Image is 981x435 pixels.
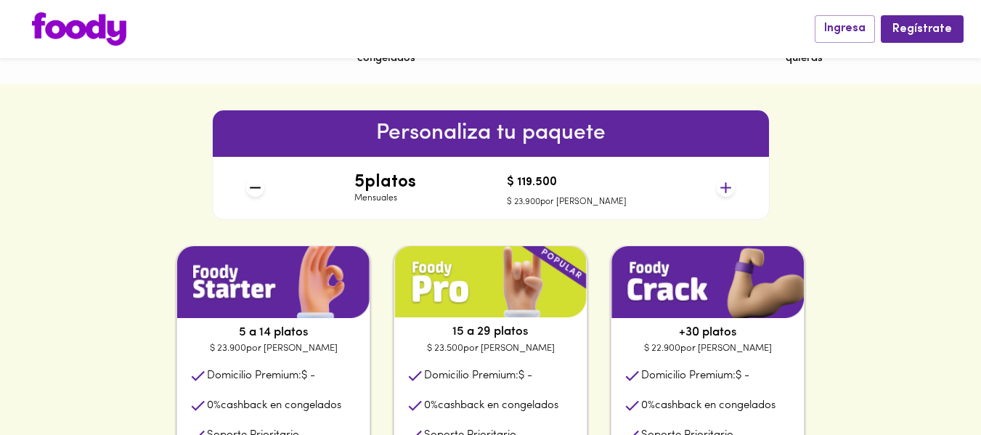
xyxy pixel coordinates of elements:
p: $ 23.500 por [PERSON_NAME] [394,341,587,356]
button: Ingresa [815,15,875,42]
p: $ 23.900 por [PERSON_NAME] [177,341,370,356]
button: Regístrate [881,15,964,42]
img: plan1 [611,246,804,318]
span: 0 % [641,400,655,411]
p: Domicilio Premium: [207,368,315,383]
p: Domicilio Premium: [424,368,532,383]
img: logo.png [32,12,126,46]
iframe: Messagebird Livechat Widget [897,351,966,420]
img: plan1 [177,246,370,318]
h4: $ 119.500 [507,176,627,190]
p: Mensuales [354,192,416,205]
p: 5 a 14 platos [177,324,370,341]
span: $ - [736,370,749,381]
p: +30 platos [611,324,804,341]
span: $ - [301,370,315,381]
p: cashback en congelados [207,398,341,413]
span: Regístrate [892,23,952,36]
p: 15 a 29 platos [394,323,587,341]
span: 0 % [207,400,221,411]
span: 0 % [424,400,438,411]
h6: Personaliza tu paquete [213,116,769,151]
p: $ 22.900 por [PERSON_NAME] [611,341,804,356]
p: cashback en congelados [424,398,558,413]
span: $ - [518,370,532,381]
p: Domicilio Premium: [641,368,749,383]
h4: 5 platos [354,173,416,192]
span: Ingresa [824,22,866,36]
p: $ 23.900 por [PERSON_NAME] [507,196,627,208]
p: cashback en congelados [641,398,776,413]
img: plan1 [394,246,587,318]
